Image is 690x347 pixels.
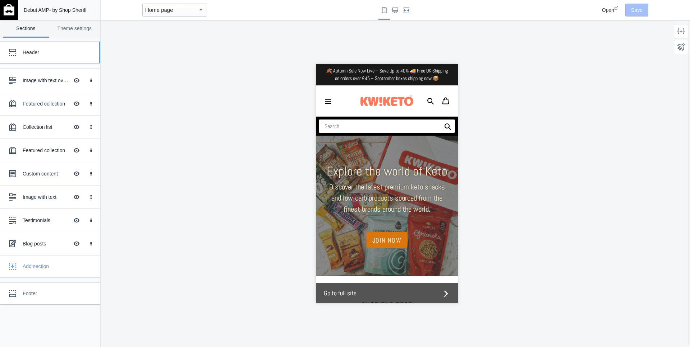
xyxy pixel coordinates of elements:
input: Search [3,56,139,69]
div: Featured collection [23,100,69,107]
div: Add section [23,263,95,270]
button: Hide [69,166,84,182]
div: Featured collection [23,147,69,154]
a: Theme settings [52,20,98,38]
button: Hide [69,96,84,112]
button: Hide [69,119,84,135]
button: Hide [69,189,84,205]
button: Hide [69,142,84,158]
a: image [38,27,104,47]
button: Hide [69,236,84,252]
img: main-logo_60x60_white.png [4,4,14,15]
img: image [41,27,102,47]
button: Hide [69,72,84,88]
div: Footer [23,290,84,297]
button: Menu [5,30,20,44]
span: - by Shop Sheriff [49,7,87,13]
span: Open [602,7,614,13]
div: Testimonials [23,217,69,224]
span: Debut AMP [24,7,49,13]
div: Custom content [23,170,69,177]
span: Go to full site [8,224,125,234]
mat-select-trigger: Home page [145,7,173,13]
div: Collection list [23,123,69,131]
div: Blog posts [23,240,69,247]
button: Hide [69,212,84,228]
div: Image with text overlay [23,77,69,84]
a: Sections [3,20,49,38]
div: Header [23,49,84,56]
div: Image with text [23,193,69,201]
